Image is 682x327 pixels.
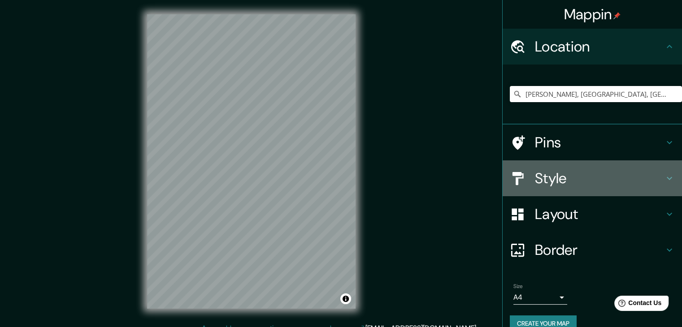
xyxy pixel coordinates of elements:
h4: Layout [535,205,664,223]
div: Location [503,29,682,65]
div: A4 [513,290,567,305]
iframe: Help widget launcher [602,292,672,317]
button: Toggle attribution [340,293,351,304]
div: Pins [503,125,682,160]
div: Border [503,232,682,268]
img: pin-icon.png [613,12,621,19]
h4: Style [535,169,664,187]
h4: Border [535,241,664,259]
div: Style [503,160,682,196]
div: Layout [503,196,682,232]
canvas: Map [147,14,356,309]
h4: Mappin [564,5,621,23]
label: Size [513,283,523,290]
input: Pick your city or area [510,86,682,102]
h4: Location [535,38,664,56]
h4: Pins [535,133,664,151]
